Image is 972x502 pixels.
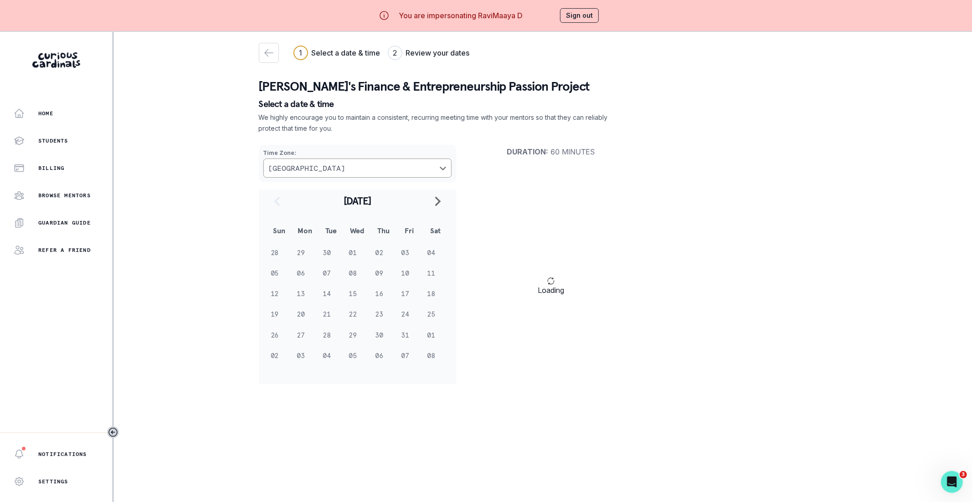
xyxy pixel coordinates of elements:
img: Curious Cardinals Logo [32,52,80,68]
button: navigate to next month [427,190,449,212]
h3: Select a date & time [312,47,381,58]
button: Toggle sidebar [107,426,119,438]
th: Wed [344,219,370,242]
p: We highly encourage you to maintain a consistent, recurring meeting time with your mentors so tha... [259,112,609,134]
p: Select a date & time [259,99,828,108]
strong: Time Zone : [263,149,297,156]
th: Tue [318,219,344,242]
span: 3 [960,471,967,478]
div: 2 [393,47,397,58]
th: Sun [266,219,292,242]
button: Sign out [560,8,599,23]
p: Browse Mentors [38,192,91,199]
p: Notifications [38,451,87,458]
th: Fri [396,219,422,242]
th: Mon [292,219,318,242]
p: Home [38,110,53,117]
h3: Review your dates [406,47,470,58]
p: You are impersonating RaviMaaya D [399,10,523,21]
div: 1 [299,47,302,58]
th: Sat [422,219,448,242]
span: Loading [538,285,564,296]
p: Refer a friend [38,246,91,254]
strong: Duration : [507,147,549,156]
div: Progress [293,46,470,60]
button: Choose a timezone [263,159,452,178]
p: [PERSON_NAME]'s Finance & Entrepreneurship Passion Project [259,77,828,96]
p: Guardian Guide [38,219,91,226]
p: Students [38,137,68,144]
p: 60 minutes [463,147,639,156]
th: Thu [370,219,396,242]
p: Billing [38,164,64,172]
p: Settings [38,478,68,485]
h2: [DATE] [288,195,427,207]
iframe: Intercom live chat [941,471,963,493]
